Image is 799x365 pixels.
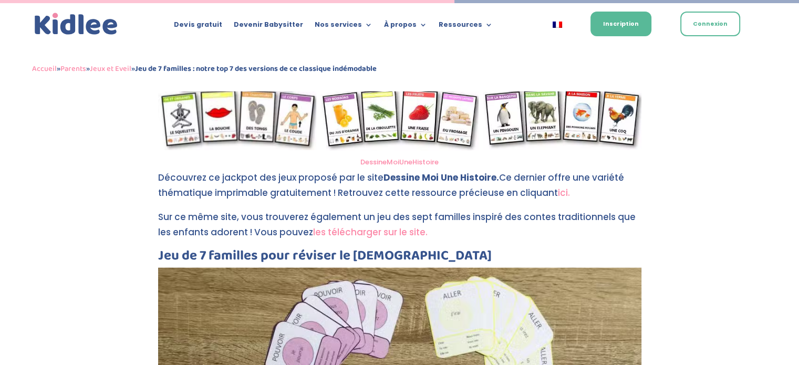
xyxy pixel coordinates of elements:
a: À propos [383,21,427,33]
h3: Jeu de 7 familles pour réviser le [DEMOGRAPHIC_DATA] [158,249,641,268]
strong: Jeu de 7 familles : notre top 7 des versions de ce classique indémodable [135,62,377,75]
a: Jeux et Eveil [90,62,131,75]
a: Nos services [314,21,372,33]
img: Nourritures [320,33,479,150]
a: Kidlee Logo [32,11,120,38]
img: jeu corps et vetements [158,33,316,151]
a: Devis gratuit [174,21,222,33]
a: Parents [60,62,86,75]
p: Découvrez ce jackpot des jeux proposé par le site Ce dernier offre une variété thématique imprima... [158,170,641,210]
span: » » » [32,62,377,75]
img: Animaux [483,33,641,151]
a: Inscription [590,12,651,36]
img: logo_kidlee_bleu [32,11,120,38]
img: Français [553,22,562,28]
a: Accueil [32,62,57,75]
strong: Dessine Moi Une Histoire. [383,171,499,184]
p: Sur ce même site, vous trouverez également un jeu des sept familles inspiré des contes traditionn... [158,210,641,249]
a: Connexion [680,12,740,36]
a: Devenir Babysitter [233,21,303,33]
a: les télécharger sur le site. [313,226,428,238]
a: ici. [558,186,570,199]
a: DessineMoiUneHistoire [360,157,439,167]
a: Ressources [438,21,492,33]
